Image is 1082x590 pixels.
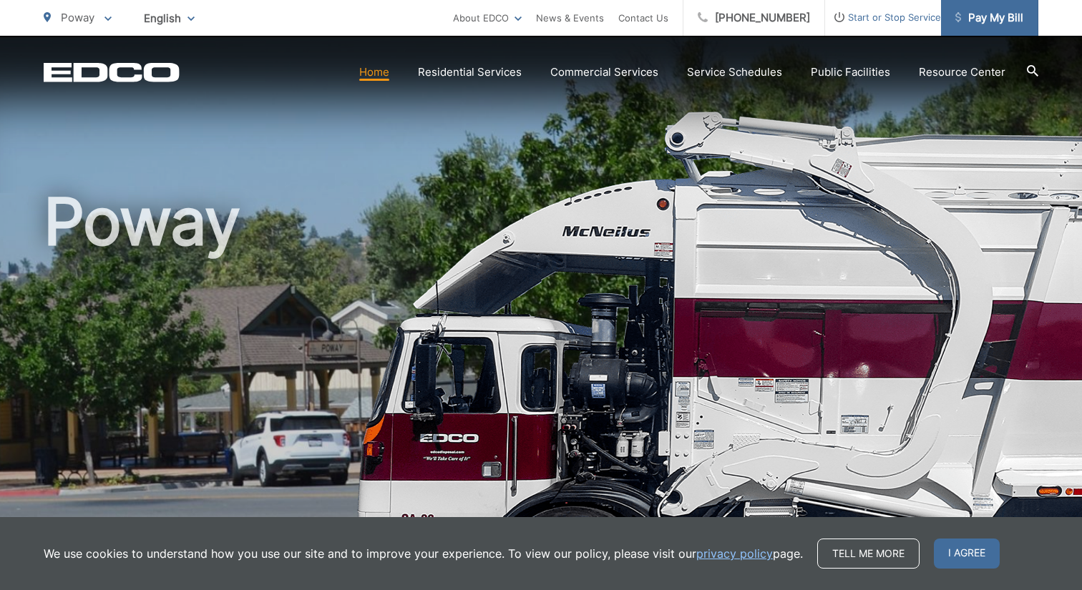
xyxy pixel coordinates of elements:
[811,64,890,81] a: Public Facilities
[955,9,1023,26] span: Pay My Bill
[536,9,604,26] a: News & Events
[453,9,522,26] a: About EDCO
[359,64,389,81] a: Home
[418,64,522,81] a: Residential Services
[618,9,668,26] a: Contact Us
[44,62,180,82] a: EDCD logo. Return to the homepage.
[687,64,782,81] a: Service Schedules
[919,64,1005,81] a: Resource Center
[44,545,803,562] p: We use cookies to understand how you use our site and to improve your experience. To view our pol...
[133,6,205,31] span: English
[696,545,773,562] a: privacy policy
[61,11,94,24] span: Poway
[550,64,658,81] a: Commercial Services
